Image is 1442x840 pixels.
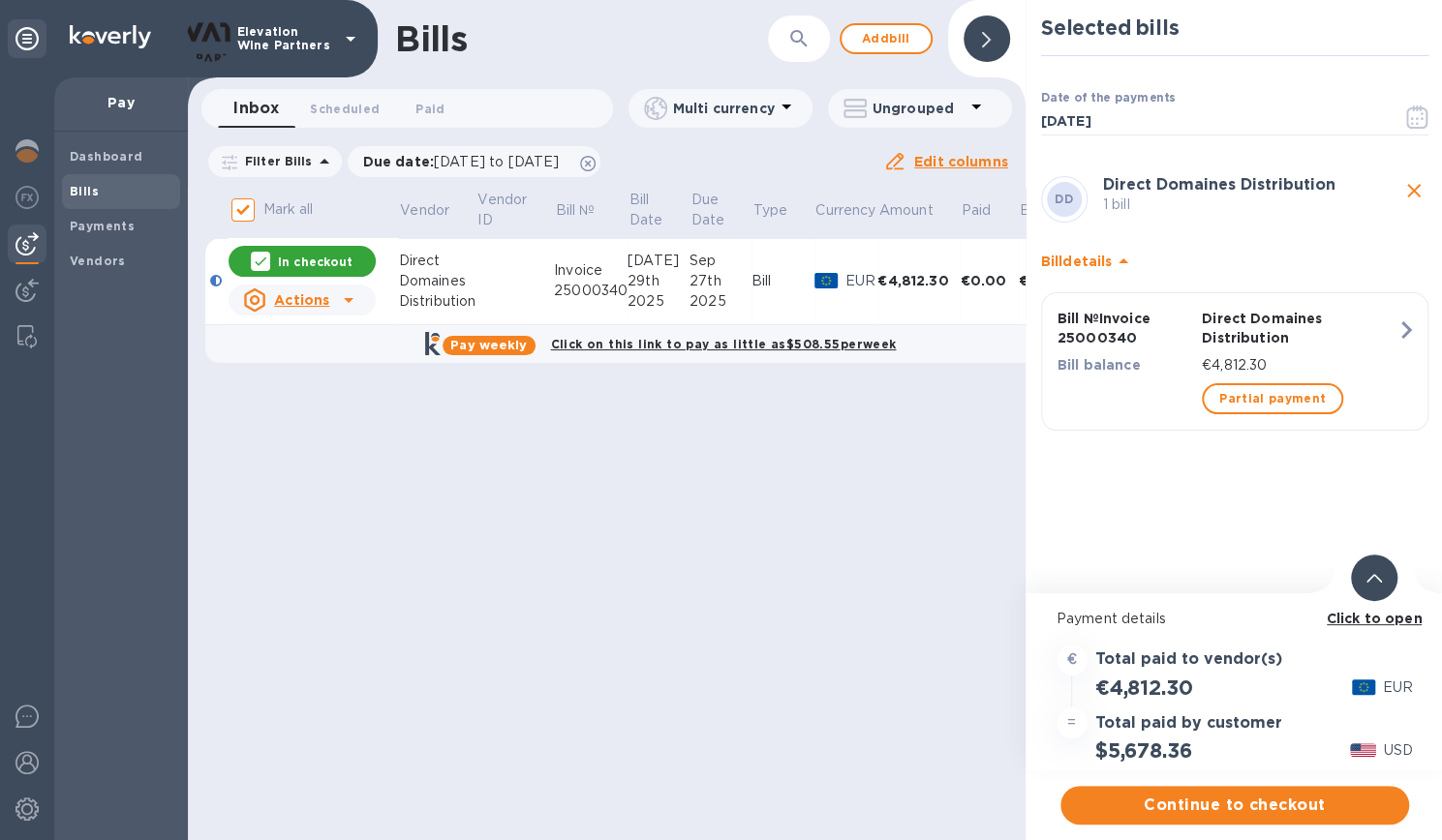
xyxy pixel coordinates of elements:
[363,152,569,171] p: Due date :
[1067,651,1077,667] strong: €
[629,190,663,230] p: Bill Date
[415,99,445,119] span: Paid
[478,190,528,230] p: Vendor ID
[873,99,965,118] p: Ungrouped
[310,99,380,119] span: Scheduled
[1103,175,1335,194] b: Direct Domaines Distribution
[1041,15,1428,40] h2: Selected bills
[478,190,553,230] span: Vendor ID
[1076,794,1394,817] span: Continue to checkout
[263,199,314,220] p: Mark all
[1058,309,1194,347] p: Bill № Invoice 25000340
[629,190,689,230] span: Bill Date
[274,292,329,308] u: Actions
[690,271,752,291] div: 27th
[690,291,752,312] div: 2025
[960,271,1018,290] div: €0.00
[1327,611,1423,626] b: Click to open
[70,25,151,48] img: Logo
[1095,714,1282,733] h3: Total paid by customer
[1041,254,1112,269] b: Bill details
[399,291,476,312] div: Distribution
[8,19,46,58] div: Unpin categories
[1041,230,1428,292] div: Billdetails
[690,251,752,271] div: Sep
[753,200,788,221] p: Type
[628,291,690,312] div: 2025
[556,200,596,221] p: Bill №
[691,190,751,230] span: Due Date
[70,149,143,164] b: Dashboard
[1058,355,1194,375] p: Bill balance
[1383,677,1413,698] p: EUR
[278,254,353,270] p: In checkout
[70,184,99,198] b: Bills
[962,200,992,221] p: Paid
[551,337,897,351] b: Click on this link to pay as little as $508.55 per week
[1020,200,1074,221] p: Balance
[1041,93,1175,105] label: Date of the payments
[399,271,476,291] div: Domaines
[554,260,628,301] div: Invoice 25000340
[1202,383,1343,414] button: Partial payment
[1060,786,1409,825] button: Continue to checkout
[1202,355,1396,375] p: €4,812.30
[857,27,915,50] span: Add bill
[1057,707,1088,738] div: =
[237,153,313,169] p: Filter Bills
[1095,738,1191,763] h2: $5,678.36
[752,271,814,291] div: Bill
[879,200,934,221] p: Amount
[70,93,172,112] p: Pay
[1103,195,1399,215] p: 1 bill
[556,200,621,221] span: Bill №
[1384,740,1413,761] p: USD
[753,200,813,221] span: Type
[233,95,279,122] span: Inbox
[628,271,690,291] div: 29th
[395,18,467,59] h1: Bills
[1202,309,1396,347] p: Direct Domaines Distribution
[879,200,959,221] span: Amount
[1399,176,1428,205] button: close
[434,154,559,169] span: [DATE] to [DATE]
[1055,192,1073,206] b: DD
[400,200,475,221] span: Vendor
[1095,650,1282,669] h3: Total paid to vendor(s)
[673,99,775,118] p: Multi currency
[628,251,690,271] div: [DATE]
[70,254,126,268] b: Vendors
[237,25,334,52] p: Elevation Wine Partners
[400,200,449,221] p: Vendor
[691,190,725,230] p: Due Date
[15,186,39,209] img: Foreign exchange
[399,251,476,271] div: Direct
[1020,200,1099,221] span: Balance
[1057,609,1413,629] p: Payment details
[845,271,877,291] p: EUR
[1219,387,1326,410] span: Partial payment
[70,219,135,233] b: Payments
[1350,743,1376,757] img: USD
[348,146,601,177] div: Due date:[DATE] to [DATE]
[1041,292,1428,431] button: Bill №Invoice 25000340Direct Domaines DistributionBill balance€4,812.30Partial payment
[1018,271,1100,290] div: €4,812.30
[914,154,1008,169] u: Edit columns
[840,23,933,54] button: Addbill
[815,200,875,221] p: Currency
[1095,675,1192,700] h2: €4,812.30
[877,271,960,290] div: €4,812.30
[450,338,527,352] b: Pay weekly
[962,200,1017,221] span: Paid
